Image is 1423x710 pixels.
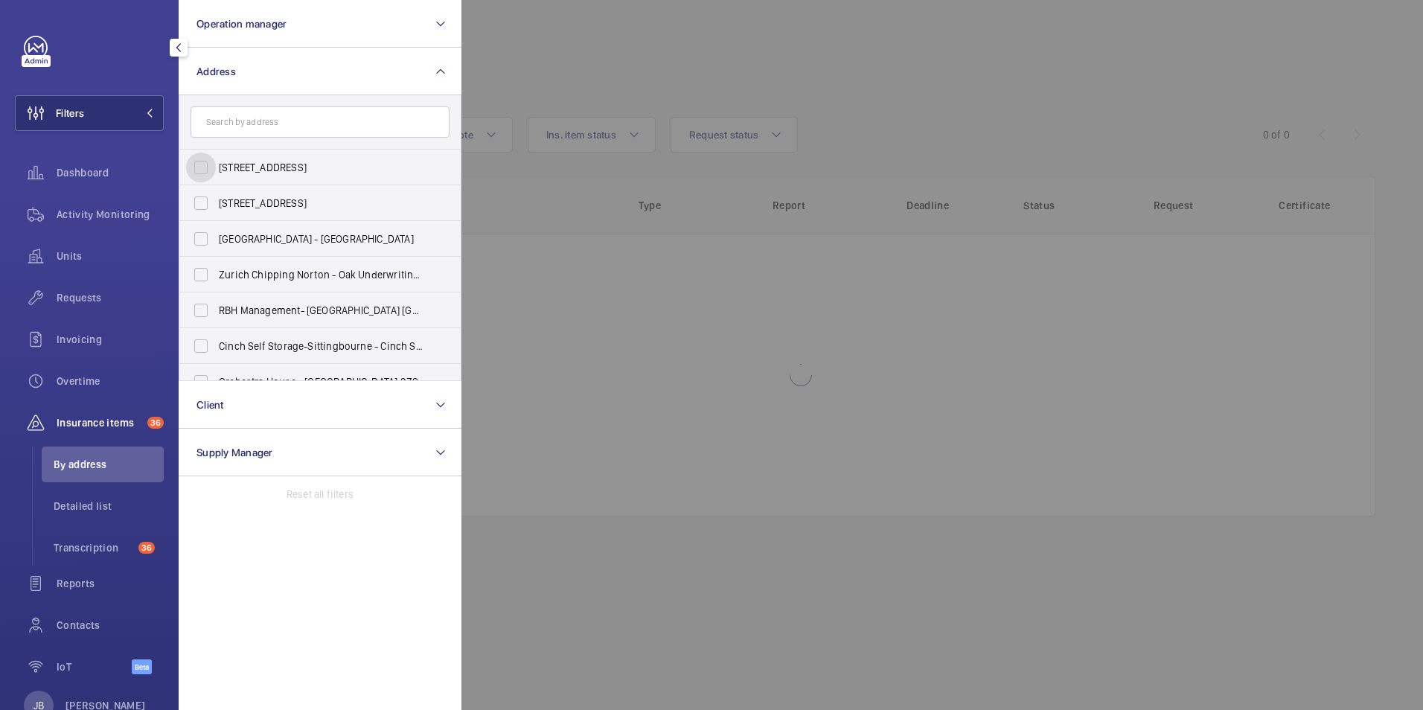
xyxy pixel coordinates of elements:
span: Contacts [57,618,164,633]
span: Beta [132,659,152,674]
span: Overtime [57,374,164,388]
span: Units [57,249,164,263]
span: Reports [57,576,164,591]
span: Detailed list [54,499,164,514]
span: Transcription [54,540,132,555]
button: Filters [15,95,164,131]
span: IoT [57,659,132,674]
span: 36 [147,417,164,429]
span: Filters [56,106,84,121]
span: Requests [57,290,164,305]
span: Insurance items [57,415,141,430]
span: Dashboard [57,165,164,180]
span: Invoicing [57,332,164,347]
span: By address [54,457,164,472]
span: Activity Monitoring [57,207,164,222]
span: 36 [138,542,155,554]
